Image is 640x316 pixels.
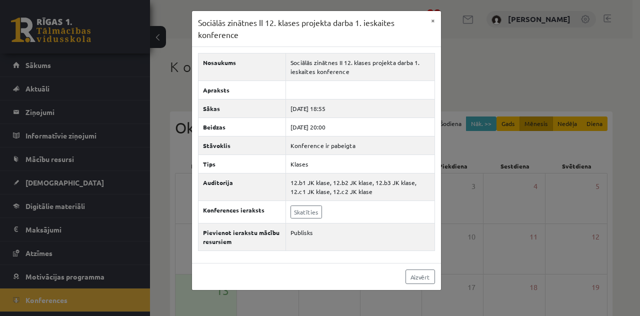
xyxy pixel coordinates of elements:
[198,99,286,118] th: Sākas
[290,205,322,218] a: Skatīties
[198,118,286,136] th: Beidzas
[425,11,441,30] button: ×
[286,136,434,155] td: Konference ir pabeigta
[405,269,435,284] a: Aizvērt
[286,99,434,118] td: [DATE] 18:55
[286,118,434,136] td: [DATE] 20:00
[198,53,286,81] th: Nosaukums
[198,81,286,99] th: Apraksts
[198,173,286,201] th: Auditorija
[286,173,434,201] td: 12.b1 JK klase, 12.b2 JK klase, 12.b3 JK klase, 12.c1 JK klase, 12.c2 JK klase
[286,53,434,81] td: Sociālās zinātnes II 12. klases projekta darba 1. ieskaites konference
[286,155,434,173] td: Klases
[198,136,286,155] th: Stāvoklis
[198,201,286,223] th: Konferences ieraksts
[198,223,286,251] th: Pievienot ierakstu mācību resursiem
[198,155,286,173] th: Tips
[286,223,434,251] td: Publisks
[198,17,425,40] h3: Sociālās zinātnes II 12. klases projekta darba 1. ieskaites konference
